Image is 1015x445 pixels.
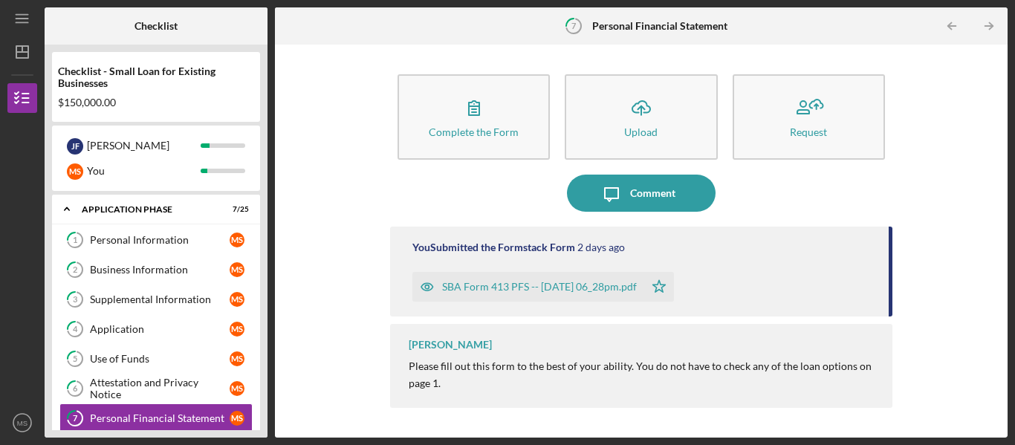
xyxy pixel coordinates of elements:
tspan: 7 [571,21,577,30]
a: 3Supplemental InformationMS [59,285,253,314]
div: [PERSON_NAME] [87,133,201,158]
div: You [87,158,201,183]
div: [PERSON_NAME] [409,339,492,351]
div: Supplemental Information [90,293,230,305]
div: Request [790,126,827,137]
div: Comment [630,175,675,212]
div: M S [230,322,244,337]
p: Please fill out this form to the best of your ability. You do not have to check any of the loan o... [409,358,878,392]
a: 5Use of FundsMS [59,344,253,374]
a: 6Attestation and Privacy NoticeMS [59,374,253,403]
div: M S [230,262,244,277]
tspan: 1 [73,236,77,245]
button: Upload [565,74,717,160]
div: Upload [624,126,658,137]
div: M S [230,233,244,247]
div: M S [230,292,244,307]
button: SBA Form 413 PFS -- [DATE] 06_28pm.pdf [412,272,674,302]
div: Personal Information [90,234,230,246]
div: Application Phase [82,205,212,214]
tspan: 7 [73,414,78,423]
a: 2Business InformationMS [59,255,253,285]
text: MS [17,419,27,427]
div: Attestation and Privacy Notice [90,377,230,400]
div: Checklist - Small Loan for Existing Businesses [58,65,254,89]
div: SBA Form 413 PFS -- [DATE] 06_28pm.pdf [442,281,637,293]
div: You Submitted the Formstack Form [412,241,575,253]
div: 7 / 25 [222,205,249,214]
div: $150,000.00 [58,97,254,108]
a: 4ApplicationMS [59,314,253,344]
div: J F [67,138,83,155]
div: Use of Funds [90,353,230,365]
div: M S [230,381,244,396]
tspan: 5 [73,354,77,364]
div: Personal Financial Statement [90,412,230,424]
tspan: 6 [73,384,78,394]
b: Personal Financial Statement [592,20,727,32]
b: Checklist [134,20,178,32]
button: Comment [567,175,716,212]
button: Request [733,74,885,160]
tspan: 4 [73,325,78,334]
a: 1Personal InformationMS [59,225,253,255]
time: 2025-10-08 22:28 [577,241,625,253]
tspan: 2 [73,265,77,275]
button: Complete the Form [398,74,550,160]
div: M S [230,351,244,366]
a: 7Personal Financial StatementMS [59,403,253,433]
div: M S [67,163,83,180]
div: Complete the Form [429,126,519,137]
tspan: 3 [73,295,77,305]
div: M S [230,411,244,426]
div: Application [90,323,230,335]
div: Business Information [90,264,230,276]
button: MS [7,408,37,438]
